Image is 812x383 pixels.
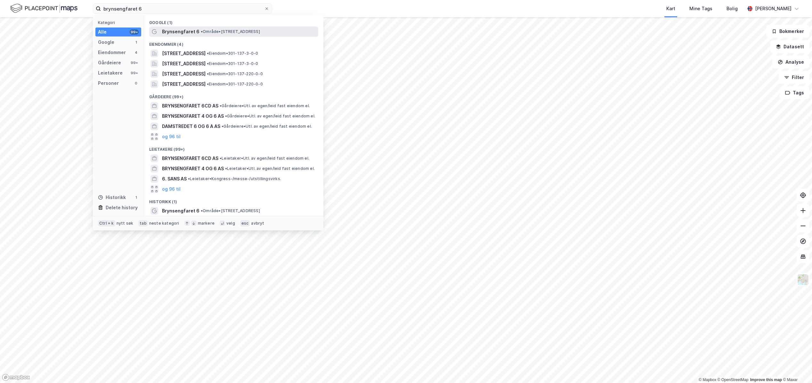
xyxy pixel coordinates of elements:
span: • [207,51,209,56]
div: Eiendommer [98,49,126,56]
span: Eiendom • 301-137-3-0-0 [207,51,258,56]
button: Analyse [772,56,809,68]
div: Mine Tags [689,5,712,12]
div: Eiendommer (4) [144,37,323,48]
span: Område • [STREET_ADDRESS] [201,208,260,213]
button: og 96 til [162,185,181,193]
div: Delete history [106,204,138,211]
div: Historikk [98,194,126,201]
span: BRYNSENGFARET 4 OG 6 AS [162,112,224,120]
div: esc [240,220,250,227]
div: neste kategori [149,221,179,226]
div: velg [226,221,235,226]
span: BRYNSENGFARET 6CD AS [162,102,218,110]
span: Brynsengfaret 6 [162,207,199,215]
span: BRYNSENGFARET 4 OG 6 AS [162,165,224,172]
div: Gårdeiere (99+) [144,89,323,101]
span: Gårdeiere • Utl. av egen/leid fast eiendom el. [220,103,310,108]
span: [STREET_ADDRESS] [162,80,206,88]
div: tab [138,220,148,227]
span: • [225,114,227,118]
div: avbryt [251,221,264,226]
div: [PERSON_NAME] [755,5,792,12]
div: 99+ [130,60,139,65]
a: Mapbox [699,378,716,382]
span: • [207,82,209,86]
div: Ctrl + k [98,220,115,227]
div: Kategori [98,20,141,25]
span: Eiendom • 301-137-3-0-0 [207,61,258,66]
div: Kart [666,5,675,12]
span: • [222,124,223,129]
input: Søk på adresse, matrikkel, gårdeiere, leietakere eller personer [101,4,264,13]
button: Filter [779,71,809,84]
div: 0 [134,81,139,86]
span: • [201,29,203,34]
span: BRYNSENGFARET 6CD AS [162,155,218,162]
div: Google [98,38,114,46]
div: Historikk (1) [144,194,323,206]
div: Personer [98,79,119,87]
span: Leietaker • Utl. av egen/leid fast eiendom el. [225,166,315,171]
div: nytt søk [117,221,134,226]
button: Tags [780,86,809,99]
span: [STREET_ADDRESS] [162,70,206,78]
span: • [225,166,227,171]
span: [STREET_ADDRESS] [162,50,206,57]
span: [STREET_ADDRESS] [162,60,206,68]
div: 1 [134,195,139,200]
span: Område • [STREET_ADDRESS] [201,29,260,34]
div: Leietakere (99+) [144,142,323,153]
span: Gårdeiere • Utl. av egen/leid fast eiendom el. [222,124,312,129]
div: Google (1) [144,15,323,27]
div: Leietakere [98,69,123,77]
span: • [207,71,209,76]
span: Gårdeiere • Utl. av egen/leid fast eiendom el. [225,114,315,119]
div: 4 [134,50,139,55]
div: markere [198,221,215,226]
span: 6. SANS AS [162,175,187,183]
div: 1 [134,40,139,45]
span: • [201,208,203,213]
iframe: Chat Widget [780,352,812,383]
a: OpenStreetMap [718,378,749,382]
span: • [207,61,209,66]
div: Gårdeiere [98,59,121,67]
span: Eiendom • 301-137-220-0-0 [207,82,263,87]
div: Bolig [727,5,738,12]
div: 99+ [130,70,139,76]
span: Brynsengfaret 6 [162,28,199,36]
div: 99+ [130,29,139,35]
a: Improve this map [750,378,782,382]
span: DAMSTREDET 6 OG 6 A AS [162,123,220,130]
div: Alle [98,28,107,36]
span: Eiendom • 301-137-220-0-0 [207,71,263,76]
span: • [188,176,190,181]
img: logo.f888ab2527a4732fd821a326f86c7f29.svg [10,3,77,14]
span: Leietaker • Kongress-/messe-/utstillingsvirks. [188,176,281,181]
a: Mapbox homepage [2,374,30,381]
button: Bokmerker [766,25,809,38]
span: Leietaker • Utl. av egen/leid fast eiendom el. [220,156,309,161]
span: • [220,103,222,108]
button: Datasett [770,40,809,53]
span: • [220,156,222,161]
img: Z [797,274,809,286]
button: og 96 til [162,133,181,140]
